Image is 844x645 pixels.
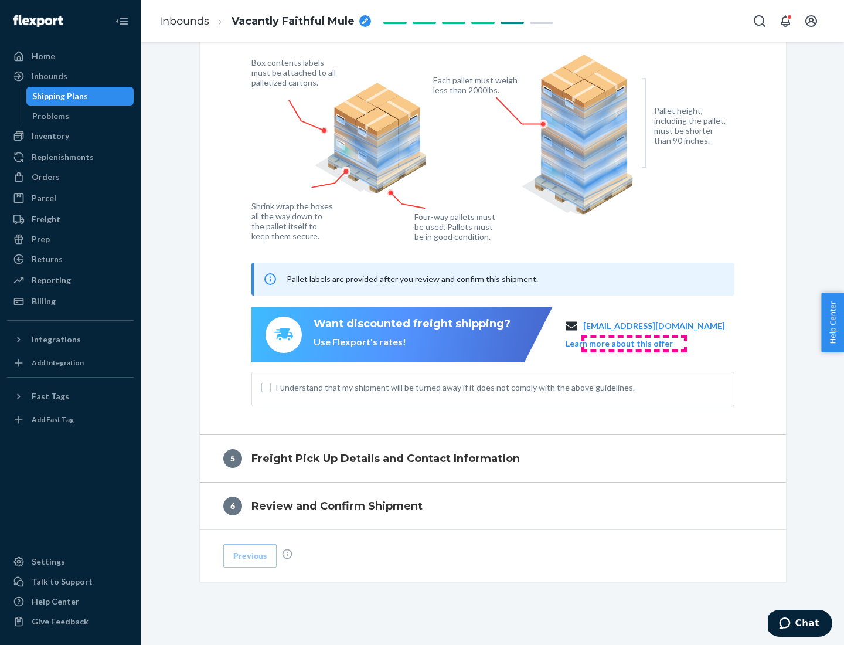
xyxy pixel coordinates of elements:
a: Freight [7,210,134,229]
iframe: Opens a widget where you can chat to one of our agents [768,610,832,639]
a: Returns [7,250,134,269]
a: Help Center [7,592,134,611]
a: Home [7,47,134,66]
figcaption: Box contents labels must be attached to all palletized cartons. [251,57,339,87]
div: Billing [32,296,56,307]
div: 5 [223,449,242,468]
a: Shipping Plans [26,87,134,106]
a: Reporting [7,271,134,290]
span: Vacantly Faithful Mule [232,14,355,29]
div: Give Feedback [32,616,89,627]
span: Pallet labels are provided after you review and confirm this shipment. [287,274,538,284]
a: Inventory [7,127,134,145]
div: Shipping Plans [32,90,88,102]
a: Add Integration [7,354,134,372]
div: Add Fast Tag [32,415,74,425]
button: 5Freight Pick Up Details and Contact Information [200,435,786,482]
button: 6Review and Confirm Shipment [200,483,786,529]
ol: breadcrumbs [150,4,380,39]
div: Want discounted freight shipping? [314,317,511,332]
div: Returns [32,253,63,265]
figcaption: Pallet height, including the pallet, must be shorter than 90 inches. [654,106,731,145]
div: Inbounds [32,70,67,82]
button: Help Center [821,293,844,352]
button: Previous [223,544,277,568]
div: Freight [32,213,60,225]
figcaption: Each pallet must weigh less than 2000lbs. [433,75,520,95]
button: Give Feedback [7,612,134,631]
figcaption: Shrink wrap the boxes all the way down to the pallet itself to keep them secure. [251,201,335,241]
div: Add Integration [32,358,84,368]
a: Inbounds [7,67,134,86]
button: Learn more about this offer [566,338,673,349]
button: Close Navigation [110,9,134,33]
div: Talk to Support [32,576,93,588]
img: Flexport logo [13,15,63,27]
button: Talk to Support [7,572,134,591]
div: 6 [223,497,242,515]
button: Fast Tags [7,387,134,406]
button: Open account menu [799,9,823,33]
h4: Freight Pick Up Details and Contact Information [251,451,520,466]
a: Replenishments [7,148,134,167]
button: Open Search Box [748,9,771,33]
div: Home [32,50,55,62]
div: Orders [32,171,60,183]
div: Reporting [32,274,71,286]
span: I understand that my shipment will be turned away if it does not comply with the above guidelines. [275,382,724,393]
div: Replenishments [32,151,94,163]
div: Problems [32,110,69,122]
div: Inventory [32,130,69,142]
a: Orders [7,168,134,186]
a: Problems [26,107,134,125]
button: Integrations [7,330,134,349]
div: Help Center [32,596,79,607]
a: Inbounds [159,15,209,28]
div: Fast Tags [32,391,69,402]
a: Settings [7,552,134,571]
a: Prep [7,230,134,249]
a: [EMAIL_ADDRESS][DOMAIN_NAME] [583,320,725,332]
input: I understand that my shipment will be turned away if it does not comply with the above guidelines. [261,383,271,392]
h4: Review and Confirm Shipment [251,498,423,514]
a: Parcel [7,189,134,208]
div: Use Flexport's rates! [314,335,511,349]
div: Prep [32,233,50,245]
a: Billing [7,292,134,311]
div: Integrations [32,334,81,345]
div: Parcel [32,192,56,204]
a: Add Fast Tag [7,410,134,429]
div: Settings [32,556,65,568]
button: Open notifications [774,9,797,33]
figcaption: Four-way pallets must be used. Pallets must be in good condition. [414,212,496,242]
